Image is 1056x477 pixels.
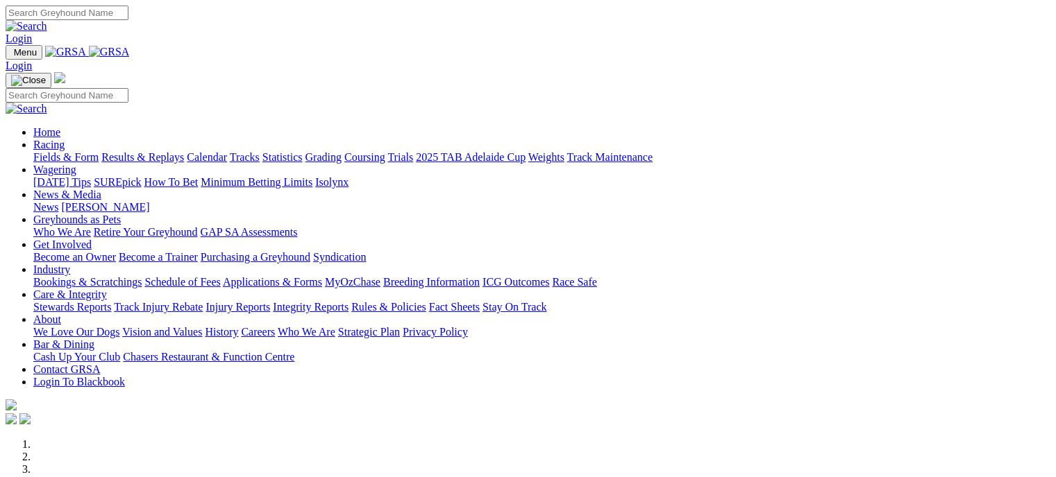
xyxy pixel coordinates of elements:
[144,176,199,188] a: How To Bet
[567,151,653,163] a: Track Maintenance
[33,189,101,200] a: News & Media
[241,326,275,338] a: Careers
[6,88,128,103] input: Search
[201,176,312,188] a: Minimum Betting Limits
[6,45,42,60] button: Toggle navigation
[33,164,76,175] a: Wagering
[262,151,303,163] a: Statistics
[14,47,37,58] span: Menu
[315,176,349,188] a: Isolynx
[101,151,184,163] a: Results & Replays
[33,276,142,288] a: Bookings & Scratchings
[33,301,111,313] a: Stewards Reports
[33,151,99,163] a: Fields & Form
[201,251,310,263] a: Purchasing a Greyhound
[305,151,342,163] a: Grading
[187,151,227,163] a: Calendar
[33,251,1050,263] div: Get Involved
[338,326,400,338] a: Strategic Plan
[387,151,413,163] a: Trials
[33,238,92,250] a: Get Involved
[344,151,385,163] a: Coursing
[89,46,130,58] img: GRSA
[33,338,94,350] a: Bar & Dining
[206,301,270,313] a: Injury Reports
[144,276,220,288] a: Schedule of Fees
[325,276,380,288] a: MyOzChase
[54,72,65,83] img: logo-grsa-white.png
[6,103,47,115] img: Search
[33,226,91,238] a: Who We Are
[122,326,202,338] a: Vision and Values
[313,251,366,263] a: Syndication
[123,351,294,363] a: Chasers Restaurant & Function Centre
[114,301,203,313] a: Track Injury Rebate
[33,201,58,213] a: News
[351,301,426,313] a: Rules & Policies
[205,326,238,338] a: History
[33,226,1050,238] div: Greyhounds as Pets
[201,226,298,238] a: GAP SA Assessments
[119,251,198,263] a: Become a Trainer
[33,276,1050,288] div: Industry
[33,151,1050,164] div: Racing
[94,226,198,238] a: Retire Your Greyhound
[6,60,32,71] a: Login
[6,6,128,20] input: Search
[273,301,349,313] a: Integrity Reports
[33,214,121,225] a: Greyhounds as Pets
[483,301,546,313] a: Stay On Track
[61,201,149,213] a: [PERSON_NAME]
[33,176,1050,189] div: Wagering
[223,276,322,288] a: Applications & Forms
[33,139,65,150] a: Racing
[6,399,17,410] img: logo-grsa-white.png
[33,201,1050,214] div: News & Media
[33,176,91,188] a: [DATE] Tips
[483,276,549,288] a: ICG Outcomes
[33,263,70,275] a: Industry
[6,413,17,424] img: facebook.svg
[6,20,47,33] img: Search
[33,326,1050,338] div: About
[11,75,46,86] img: Close
[230,151,260,163] a: Tracks
[429,301,480,313] a: Fact Sheets
[33,288,107,300] a: Care & Integrity
[416,151,526,163] a: 2025 TAB Adelaide Cup
[45,46,86,58] img: GRSA
[33,326,119,338] a: We Love Our Dogs
[278,326,335,338] a: Who We Are
[528,151,564,163] a: Weights
[383,276,480,288] a: Breeding Information
[33,301,1050,313] div: Care & Integrity
[33,351,1050,363] div: Bar & Dining
[403,326,468,338] a: Privacy Policy
[33,363,100,375] a: Contact GRSA
[33,126,60,138] a: Home
[33,376,125,388] a: Login To Blackbook
[19,413,31,424] img: twitter.svg
[94,176,141,188] a: SUREpick
[6,73,51,88] button: Toggle navigation
[6,33,32,44] a: Login
[33,251,116,263] a: Become an Owner
[552,276,596,288] a: Race Safe
[33,351,120,363] a: Cash Up Your Club
[33,313,61,325] a: About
